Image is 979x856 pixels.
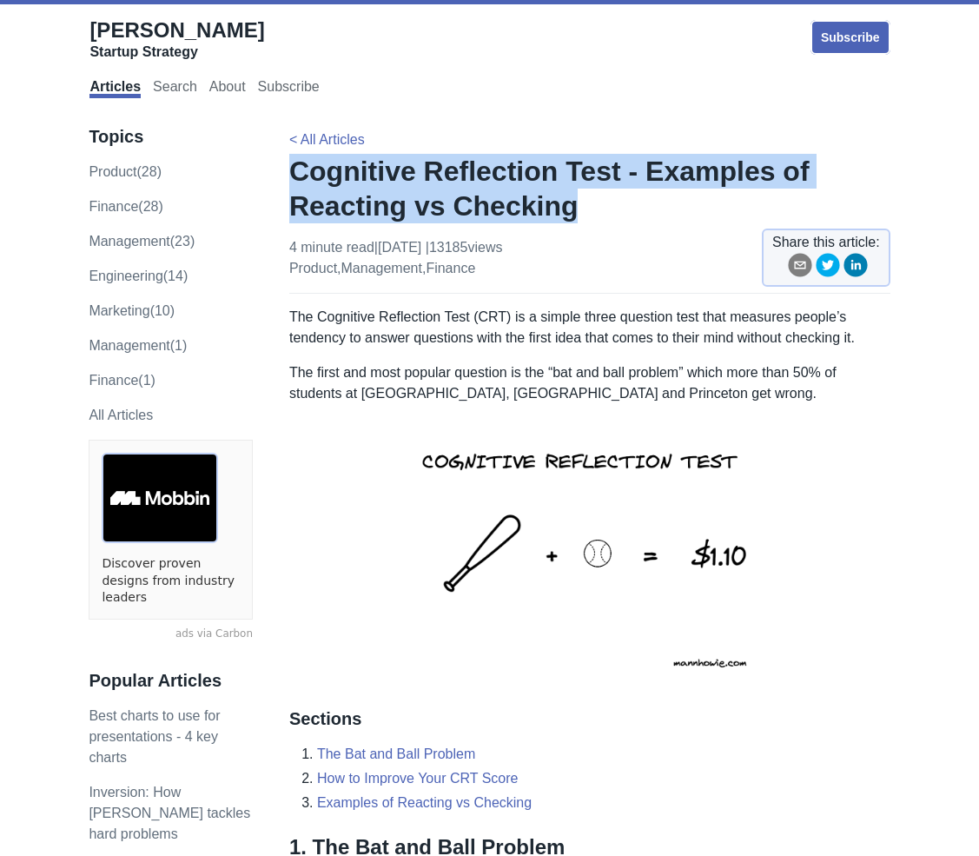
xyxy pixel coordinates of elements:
a: Subscribe [810,20,890,55]
img: cognitive-reflection-test [384,418,796,687]
h1: Cognitive Reflection Test - Examples of Reacting vs Checking [289,154,890,223]
a: ads via Carbon [89,627,253,642]
a: Subscribe [258,79,320,98]
a: Articles [89,79,141,98]
h3: Popular Articles [89,670,253,692]
button: twitter [816,253,840,283]
a: About [209,79,246,98]
a: Inversion: How [PERSON_NAME] tackles hard problems [89,785,250,841]
div: Startup Strategy [89,43,264,61]
a: product(28) [89,164,162,179]
span: | 13185 views [426,240,503,255]
p: The Cognitive Reflection Test (CRT) is a simple three question test that measures people’s tenden... [289,307,890,348]
span: Share this article: [772,232,880,253]
h3: Topics [89,126,253,148]
a: marketing(10) [89,303,175,318]
p: 4 minute read | [DATE] , , [289,237,503,279]
a: Examples of Reacting vs Checking [317,795,532,810]
a: Search [153,79,197,98]
a: How to Improve Your CRT Score [317,771,519,786]
a: Finance(1) [89,373,155,388]
a: All Articles [89,408,153,422]
span: [PERSON_NAME] [89,18,264,42]
a: product [289,261,337,275]
a: finance [426,261,475,275]
img: ads via Carbon [102,453,218,543]
a: finance(28) [89,199,162,214]
button: email [788,253,812,283]
button: linkedin [843,253,868,283]
a: [PERSON_NAME]Startup Strategy [89,17,264,61]
a: engineering(14) [89,269,188,283]
a: The Bat and Ball Problem [317,747,475,761]
a: management(23) [89,234,195,249]
a: management [341,261,422,275]
a: Best charts to use for presentations - 4 key charts [89,708,220,765]
h3: Sections [289,708,890,730]
p: The first and most popular question is the “bat and ball problem” which more than 50% of students... [289,362,890,404]
a: Discover proven designs from industry leaders [102,555,240,607]
a: Management(1) [89,338,187,353]
a: < All Articles [289,132,365,147]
